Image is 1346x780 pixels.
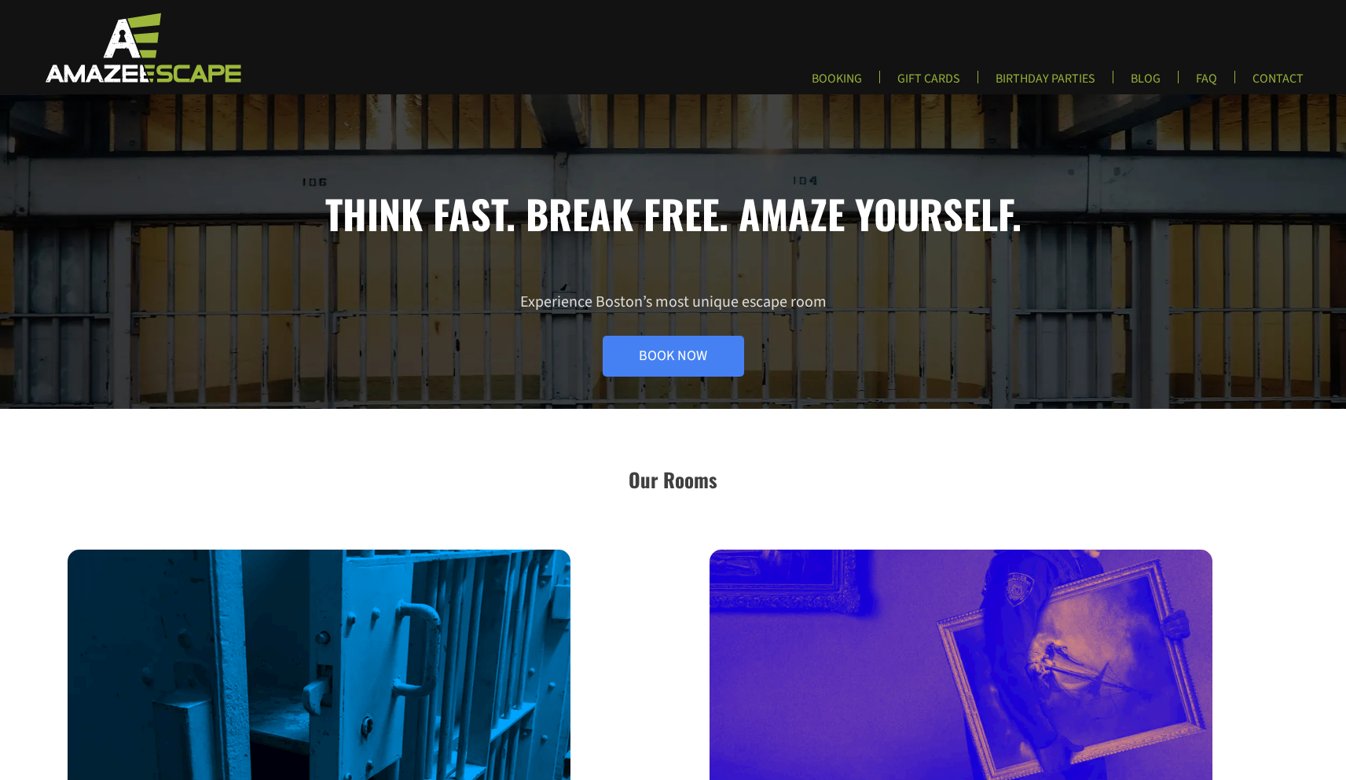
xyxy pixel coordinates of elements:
[885,71,973,97] a: GIFT CARDS
[1118,71,1173,97] a: BLOG
[799,71,875,97] a: BOOKING
[1183,71,1230,97] a: FAQ
[68,292,1279,377] p: Experience Boston’s most unique escape room
[25,11,258,83] img: Escape Room Game in Boston Area
[68,189,1279,237] h1: Think fast. Break free. Amaze yourself.
[983,71,1108,97] a: BIRTHDAY PARTIES
[603,336,744,377] a: Book Now
[1240,71,1316,97] a: CONTACT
